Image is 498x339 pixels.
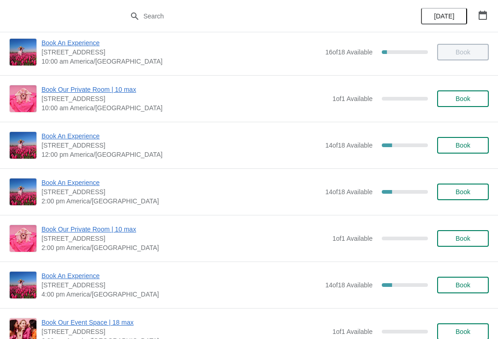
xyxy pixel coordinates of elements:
[41,141,320,150] span: [STREET_ADDRESS]
[10,132,36,159] img: Book An Experience | 1815 North Milwaukee Avenue, Chicago, IL, USA | 12:00 pm America/Chicago
[456,235,470,242] span: Book
[332,328,373,335] span: 1 of 1 Available
[456,95,470,102] span: Book
[421,8,467,24] button: [DATE]
[456,142,470,149] span: Book
[325,281,373,289] span: 14 of 18 Available
[41,234,328,243] span: [STREET_ADDRESS]
[41,225,328,234] span: Book Our Private Room | 10 max
[332,235,373,242] span: 1 of 1 Available
[41,271,320,280] span: Book An Experience
[437,184,489,200] button: Book
[434,12,454,20] span: [DATE]
[41,327,328,336] span: [STREET_ADDRESS]
[41,318,328,327] span: Book Our Event Space | 18 max
[325,142,373,149] span: 14 of 18 Available
[456,328,470,335] span: Book
[41,196,320,206] span: 2:00 pm America/[GEOGRAPHIC_DATA]
[437,137,489,154] button: Book
[41,85,328,94] span: Book Our Private Room | 10 max
[41,150,320,159] span: 12:00 pm America/[GEOGRAPHIC_DATA]
[437,230,489,247] button: Book
[325,188,373,196] span: 14 of 18 Available
[41,48,320,57] span: [STREET_ADDRESS]
[10,39,36,65] img: Book An Experience | 1815 North Milwaukee Avenue, Chicago, IL, USA | 10:00 am America/Chicago
[143,8,373,24] input: Search
[41,131,320,141] span: Book An Experience
[437,277,489,293] button: Book
[437,90,489,107] button: Book
[10,178,36,205] img: Book An Experience | 1815 North Milwaukee Avenue, Chicago, IL, USA | 2:00 pm America/Chicago
[41,57,320,66] span: 10:00 am America/[GEOGRAPHIC_DATA]
[456,188,470,196] span: Book
[41,38,320,48] span: Book An Experience
[332,95,373,102] span: 1 of 1 Available
[41,243,328,252] span: 2:00 pm America/[GEOGRAPHIC_DATA]
[10,85,36,112] img: Book Our Private Room | 10 max | 1815 N. Milwaukee Ave., Chicago, IL 60647 | 10:00 am America/Chi...
[41,94,328,103] span: [STREET_ADDRESS]
[41,280,320,290] span: [STREET_ADDRESS]
[10,272,36,298] img: Book An Experience | 1815 North Milwaukee Avenue, Chicago, IL, USA | 4:00 pm America/Chicago
[456,281,470,289] span: Book
[41,178,320,187] span: Book An Experience
[41,103,328,113] span: 10:00 am America/[GEOGRAPHIC_DATA]
[325,48,373,56] span: 16 of 18 Available
[41,290,320,299] span: 4:00 pm America/[GEOGRAPHIC_DATA]
[10,225,36,252] img: Book Our Private Room | 10 max | 1815 N. Milwaukee Ave., Chicago, IL 60647 | 2:00 pm America/Chicago
[41,187,320,196] span: [STREET_ADDRESS]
